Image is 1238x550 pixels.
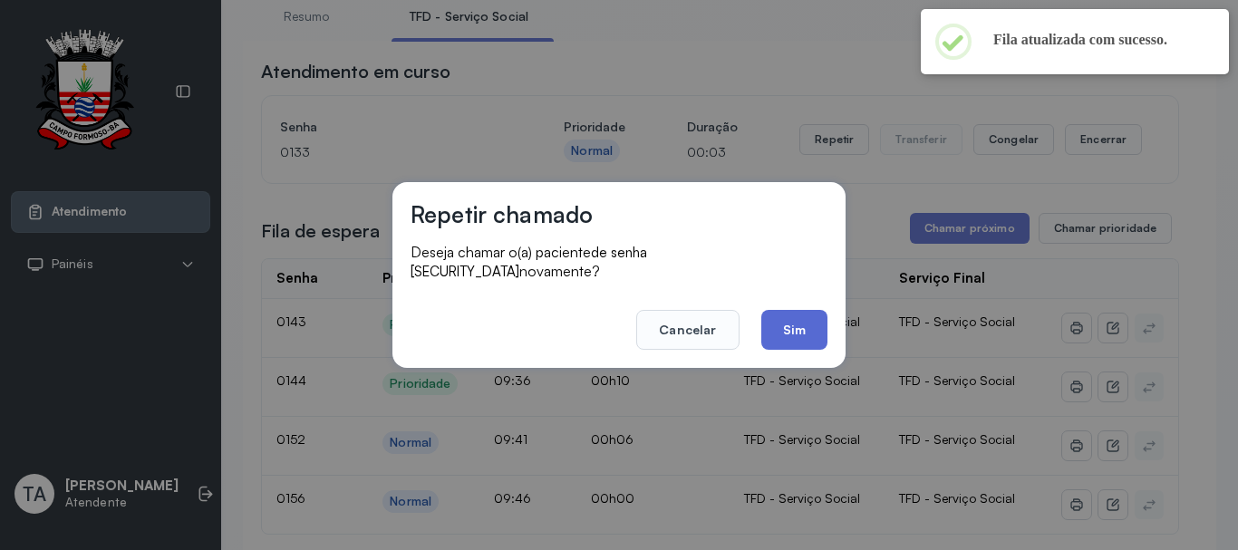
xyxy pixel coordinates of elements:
button: Sim [761,310,827,350]
h2: Fila atualizada com sucesso. [993,31,1200,49]
h3: Repetir chamado [411,200,593,228]
span: de senha [SECURITY_DATA] [411,244,647,280]
button: Cancelar [636,310,739,350]
p: Deseja chamar o(a) paciente novamente? [411,243,827,281]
